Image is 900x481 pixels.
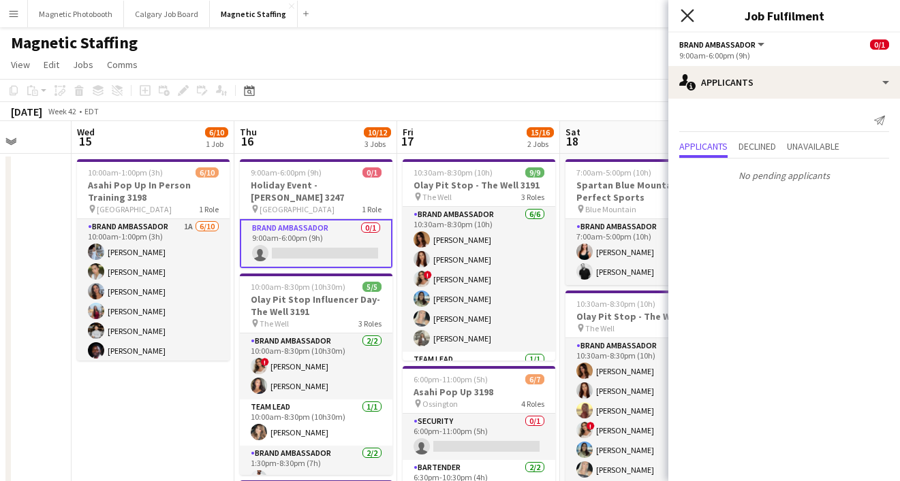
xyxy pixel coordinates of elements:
app-card-role: Team Lead1/1 [403,352,555,398]
span: 3 Roles [521,192,544,202]
app-card-role: Brand Ambassador2/27:00am-5:00pm (10h)[PERSON_NAME][PERSON_NAME] [565,219,718,285]
div: [DATE] [11,105,42,118]
span: 6/7 [525,374,544,384]
span: ! [424,271,432,279]
span: The Well [260,318,289,329]
span: 1 Role [199,204,219,214]
app-card-role: Brand Ambassador1A6/1010:00am-1:00pm (3h)[PERSON_NAME][PERSON_NAME][PERSON_NAME][PERSON_NAME][PER... [77,219,230,443]
span: 7:00am-5:00pm (10h) [576,167,651,178]
div: 9:00am-6:00pm (9h) [679,50,889,61]
span: 5/5 [362,282,382,292]
span: 10:00am-1:00pm (3h) [88,167,163,178]
span: 3 Roles [358,318,382,329]
span: Jobs [73,59,93,71]
span: Applicants [679,142,728,151]
span: The Well [422,192,452,202]
app-job-card: 10:30am-8:30pm (10h)9/9Olay Pit Stop - The Well 3191 The Well3 RolesBrand Ambassador6/610:30am-8:... [403,159,555,361]
span: 0/1 [362,167,382,178]
span: Brand Ambassador [679,39,756,50]
span: 9/9 [525,167,544,178]
div: 3 Jobs [364,139,390,149]
span: 1 Role [362,204,382,214]
span: 17 [401,133,414,149]
app-card-role: Brand Ambassador2/210:00am-8:30pm (10h30m)![PERSON_NAME][PERSON_NAME] [240,333,392,399]
span: Declined [739,142,776,151]
span: 6:00pm-11:00pm (5h) [414,374,488,384]
div: 1 Job [206,139,228,149]
span: 10/12 [364,127,391,137]
span: Week 42 [45,106,79,116]
span: Unavailable [787,142,839,151]
span: 16 [238,133,257,149]
p: No pending applicants [668,164,900,187]
span: 18 [563,133,580,149]
span: 6/10 [205,127,228,137]
h3: Spartan Blue Mountain - Perfect Sports [565,179,718,203]
app-job-card: 9:00am-6:00pm (9h)0/1Holiday Event - [PERSON_NAME] 3247 [GEOGRAPHIC_DATA]1 RoleBrand Ambassador0/... [240,159,392,268]
h1: Magnetic Staffing [11,33,138,53]
span: Edit [44,59,59,71]
h3: Olay Pit Stop - The Well 3191 [403,179,555,191]
a: Comms [102,56,143,73]
span: 9:00am-6:00pm (9h) [251,167,322,178]
a: Edit [38,56,65,73]
span: [GEOGRAPHIC_DATA] [97,204,172,214]
span: 15/16 [527,127,554,137]
span: 10:30am-8:30pm (10h) [414,167,493,178]
a: View [5,56,35,73]
h3: Asahi Pop Up In Person Training 3198 [77,179,230,203]
span: Wed [77,126,95,138]
app-card-role: Brand Ambassador6/610:30am-8:30pm (10h)[PERSON_NAME][PERSON_NAME]![PERSON_NAME][PERSON_NAME][PERS... [403,207,555,352]
h3: Asahi Pop Up 3198 [403,386,555,398]
span: Ossington [422,399,458,409]
span: 0/1 [870,39,889,50]
span: 6/10 [196,167,219,178]
app-job-card: 7:00am-5:00pm (10h)2/2Spartan Blue Mountain - Perfect Sports Blue Mountain1 RoleBrand Ambassador2... [565,159,718,285]
app-card-role: Team Lead1/110:00am-8:30pm (10h30m)[PERSON_NAME] [240,399,392,446]
span: 15 [75,133,95,149]
span: Fri [403,126,414,138]
span: 4 Roles [521,399,544,409]
app-job-card: 10:00am-1:00pm (3h)6/10Asahi Pop Up In Person Training 3198 [GEOGRAPHIC_DATA]1 RoleBrand Ambassad... [77,159,230,361]
h3: Job Fulfilment [668,7,900,24]
app-card-role: Security0/16:00pm-11:00pm (5h) [403,414,555,460]
span: ! [587,422,595,430]
span: Blue Mountain [585,204,636,214]
span: 10:00am-8:30pm (10h30m) [251,282,345,292]
span: ! [261,358,269,366]
span: The Well [585,323,615,333]
span: Comms [107,59,138,71]
h3: Holiday Event - [PERSON_NAME] 3247 [240,179,392,203]
div: EDT [84,106,99,116]
div: Applicants [668,66,900,99]
app-card-role: Brand Ambassador0/19:00am-6:00pm (9h) [240,219,392,268]
span: Sat [565,126,580,138]
div: 2 Jobs [527,139,553,149]
span: 10:30am-8:30pm (10h) [576,299,655,309]
a: Jobs [67,56,99,73]
button: Brand Ambassador [679,39,766,50]
h3: Olay Pit Stop Influencer Day- The Well 3191 [240,293,392,318]
button: Magnetic Staffing [210,1,298,27]
app-job-card: 10:00am-8:30pm (10h30m)5/5Olay Pit Stop Influencer Day- The Well 3191 The Well3 RolesBrand Ambass... [240,273,392,475]
button: Magnetic Photobooth [28,1,124,27]
span: View [11,59,30,71]
span: [GEOGRAPHIC_DATA] [260,204,335,214]
button: Calgary Job Board [124,1,210,27]
span: Thu [240,126,257,138]
h3: Olay Pit Stop - The Well 3191 [565,310,718,322]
